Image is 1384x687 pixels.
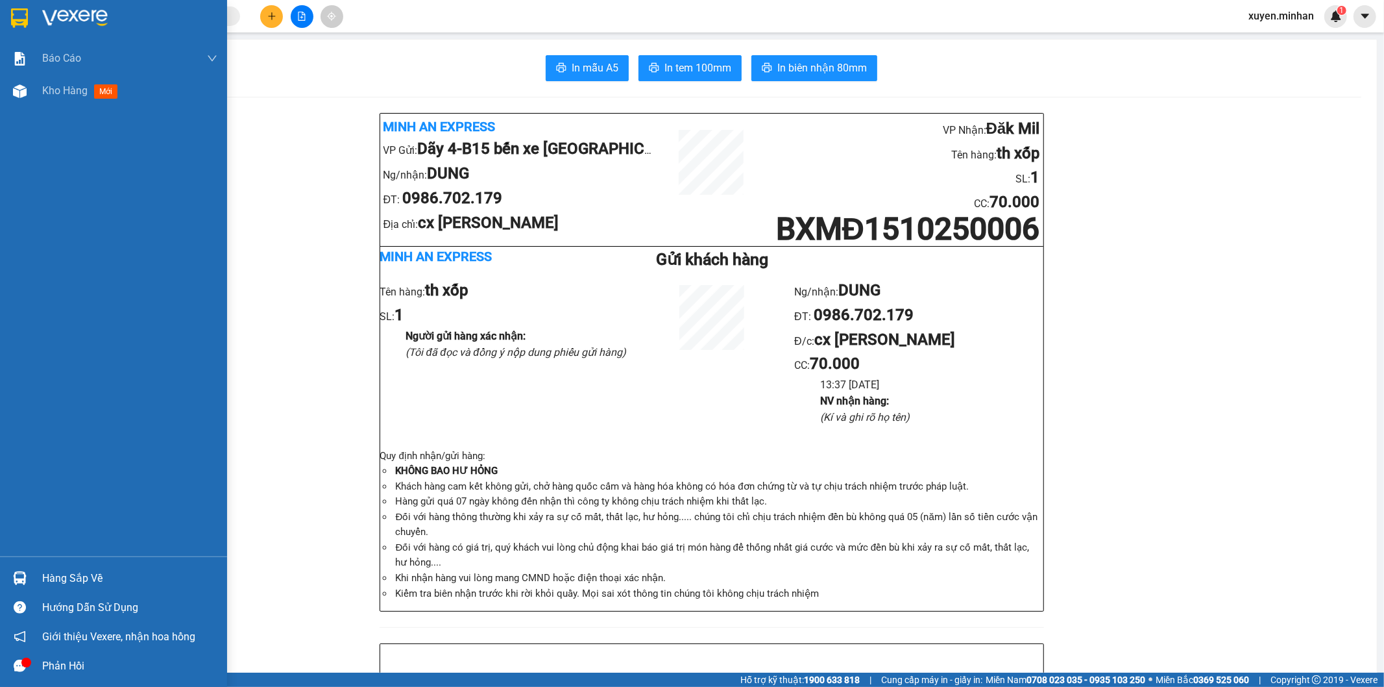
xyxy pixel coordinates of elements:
b: 0986.702.179 [814,306,914,324]
span: TC: [152,68,169,81]
li: ĐT: [794,303,1043,328]
div: Hàng sắp về [42,569,217,588]
b: 1 [1030,168,1039,186]
b: 70.000 [810,355,860,373]
span: cx [PERSON_NAME] [152,60,300,106]
b: Gửi khách hàng [656,250,768,269]
div: Hướng dẫn sử dụng [42,598,217,618]
img: icon-new-feature [1330,10,1342,22]
span: In biên nhận 80mm [777,60,867,76]
span: printer [556,62,566,75]
li: Đối với hàng có giá trị, quý khách vui lòng chủ động khai báo giá trị món hàng để thống nhất giá ... [393,540,1043,571]
span: printer [649,62,659,75]
span: printer [762,62,772,75]
span: down [207,53,217,64]
strong: 0708 023 035 - 0935 103 250 [1026,675,1145,685]
li: SL: [766,166,1040,190]
span: 1 [1339,6,1344,15]
b: 1 [395,306,404,324]
span: | [1259,673,1261,687]
li: VP Gửi: [383,137,657,162]
span: mới [94,84,117,99]
img: logo-vxr [11,8,28,28]
span: : [807,359,860,371]
span: notification [14,631,26,643]
b: 70.000 [989,193,1039,211]
li: Hàng gửi quá 07 ngày không đến nhận thì công ty không chịu trách nhiệm khi thất lạc. [393,494,1043,510]
img: warehouse-icon [13,571,27,585]
li: Ng/nhận: [794,279,1043,303]
li: ĐT: [383,186,657,211]
span: Miền Bắc [1156,673,1249,687]
span: plus [267,12,276,21]
span: caret-down [1359,10,1371,22]
div: 0986702179 [152,42,300,60]
span: file-add [297,12,306,21]
span: Cung cấp máy in - giấy in: [881,673,982,687]
button: file-add [291,5,313,28]
li: Địa chỉ: [383,211,657,236]
span: xuyen.minhan [1238,8,1324,24]
li: Kiểm tra biên nhận trước khi rời khỏi quầy. Mọi sai xót thông tin chúng tôi không chịu trách nhiệm [393,586,1043,602]
sup: 1 [1337,6,1346,15]
span: ⚪️ [1148,677,1152,682]
div: Dãy 4-B15 bến xe [GEOGRAPHIC_DATA] [11,11,143,42]
b: Minh An Express [380,249,492,264]
strong: 0369 525 060 [1193,675,1249,685]
div: Quy định nhận/gửi hàng : [380,449,1043,602]
li: Tên hàng: [766,142,1040,166]
b: th xốp [426,281,468,299]
span: message [14,660,26,672]
b: cx [PERSON_NAME] [418,214,559,232]
strong: KHÔNG BAO HƯ HỎNG [396,465,498,477]
button: plus [260,5,283,28]
li: SL: [380,303,629,328]
b: DUNG [428,164,470,182]
span: Hỗ trợ kỹ thuật: [740,673,860,687]
span: : [987,197,1039,210]
li: Ng/nhận: [383,162,657,186]
button: aim [321,5,343,28]
button: printerIn mẫu A5 [546,55,629,81]
img: solution-icon [13,52,27,66]
span: question-circle [14,601,26,614]
b: Người gửi hàng xác nhận : [406,330,526,342]
li: Khi nhận hàng vui lòng mang CMND hoặc điện thoại xác nhận. [393,571,1043,586]
span: Nhận: [152,12,183,26]
button: printerIn biên nhận 80mm [751,55,877,81]
div: Phản hồi [42,656,217,676]
b: Minh An Express [383,119,496,134]
span: Giới thiệu Vexere, nhận hoa hồng [42,629,195,645]
b: 0986.702.179 [402,189,502,207]
span: Gửi: [11,12,31,26]
span: In tem 100mm [664,60,731,76]
span: | [869,673,871,687]
i: (Kí và ghi rõ họ tên) [820,411,910,423]
li: VP Nhận: [766,117,1040,142]
span: Miền Nam [986,673,1145,687]
li: Đ/c: [794,328,1043,353]
b: Đăk Mil [986,119,1040,138]
li: 13:37 [DATE] [820,377,1043,393]
b: NV nhận hàng : [820,395,889,407]
span: Báo cáo [42,50,81,66]
b: Dãy 4-B15 bến xe [GEOGRAPHIC_DATA] [418,140,696,158]
li: Đối với hàng thông thường khi xảy ra sự cố mất, thất lạc, hư hỏng..... chúng tôi chỉ chịu trách n... [393,510,1043,540]
div: DUNG [152,27,300,42]
b: DUNG [838,281,880,299]
li: CC [766,190,1040,215]
img: warehouse-icon [13,84,27,98]
li: Khách hàng cam kết không gửi, chở hàng quốc cấm và hàng hóa không có hóa đơn chứng từ và tự chịu ... [393,479,1043,495]
span: Kho hàng [42,84,88,97]
button: caret-down [1354,5,1376,28]
button: printerIn tem 100mm [638,55,742,81]
b: cx [PERSON_NAME] [814,331,955,349]
b: th xốp [997,144,1039,162]
h1: BXMĐ1510250006 [766,215,1040,243]
span: In mẫu A5 [572,60,618,76]
strong: 1900 633 818 [804,675,860,685]
i: (Tôi đã đọc và đồng ý nộp dung phiếu gửi hàng) [406,346,627,358]
ul: CC [794,279,1043,425]
li: Tên hàng: [380,279,629,303]
span: copyright [1312,675,1321,684]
